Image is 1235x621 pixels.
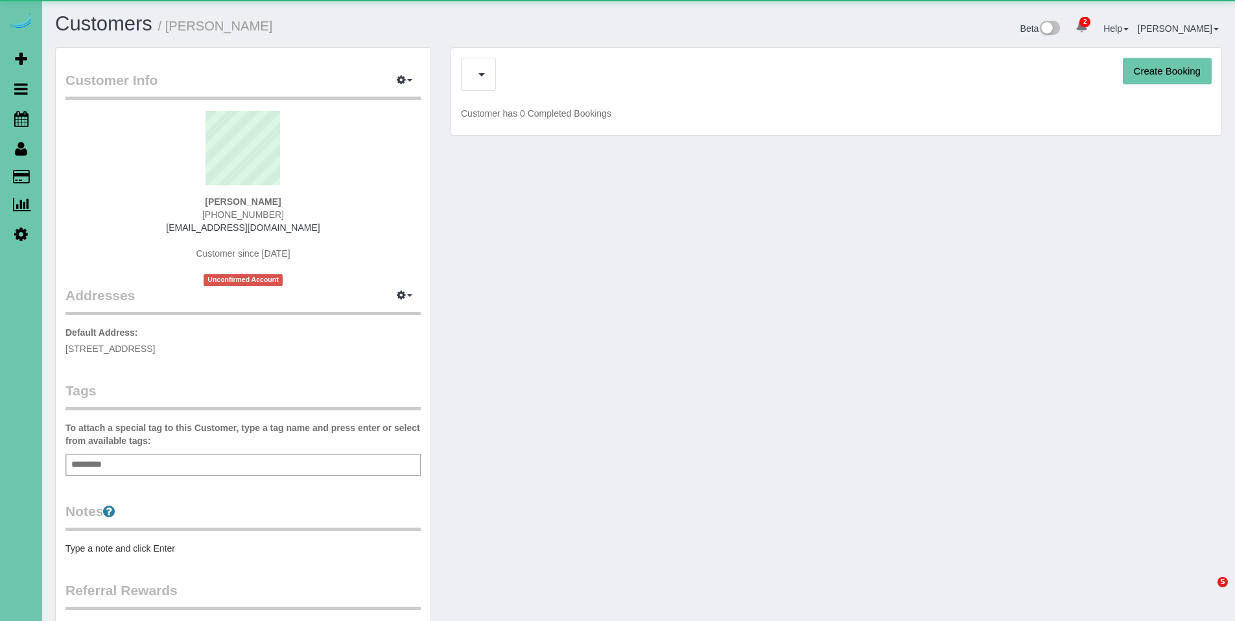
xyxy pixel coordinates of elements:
[65,581,421,610] legend: Referral Rewards
[65,344,155,354] span: [STREET_ADDRESS]
[65,542,421,555] pre: Type a note and click Enter
[1103,23,1129,34] a: Help
[1191,577,1222,608] iframe: Intercom live chat
[1123,58,1212,85] button: Create Booking
[158,19,273,33] small: / [PERSON_NAME]
[55,12,152,35] a: Customers
[1217,577,1228,587] span: 5
[202,209,284,220] span: [PHONE_NUMBER]
[1020,23,1061,34] a: Beta
[8,13,34,31] img: Automaid Logo
[461,107,1212,120] p: Customer has 0 Completed Bookings
[1138,23,1219,34] a: [PERSON_NAME]
[65,71,421,100] legend: Customer Info
[204,274,283,285] span: Unconfirmed Account
[166,222,320,233] a: [EMAIL_ADDRESS][DOMAIN_NAME]
[65,326,138,339] label: Default Address:
[65,421,421,447] label: To attach a special tag to this Customer, type a tag name and press enter or select from availabl...
[1079,17,1090,27] span: 2
[65,381,421,410] legend: Tags
[1039,21,1060,38] img: New interface
[65,502,421,531] legend: Notes
[205,196,281,207] strong: [PERSON_NAME]
[1069,13,1094,41] a: 2
[196,248,290,259] span: Customer since [DATE]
